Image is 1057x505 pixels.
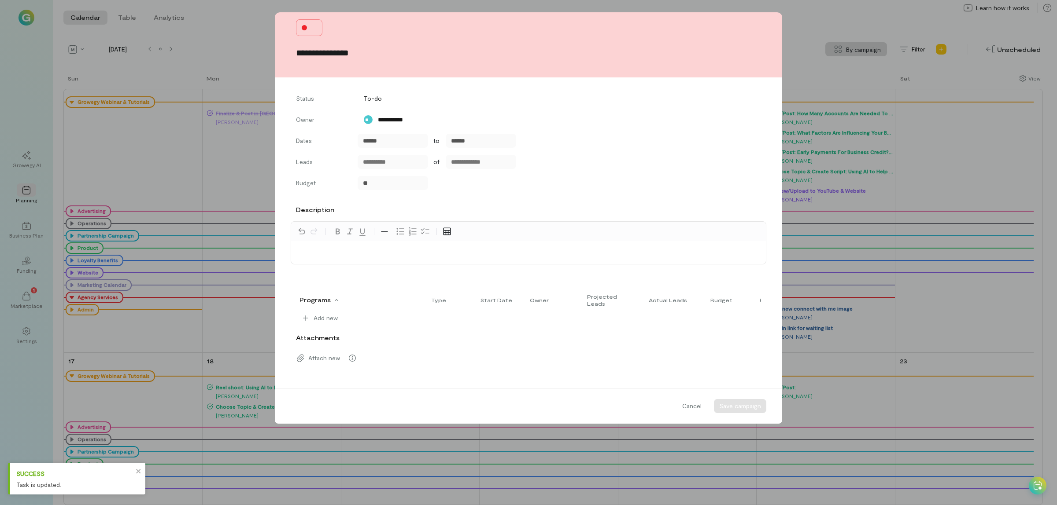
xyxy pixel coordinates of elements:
label: Dates [296,136,349,145]
button: Save campaign [714,399,766,413]
span: Attach new [308,354,340,362]
div: Toggle SortBy [760,296,791,304]
div: Success [16,469,133,478]
div: Toggle SortBy [587,293,636,307]
span: Add new [314,314,338,322]
span: Actual leads [649,296,687,304]
label: Status [296,94,349,106]
div: Task is updated. [16,480,133,489]
div: Toggle SortBy [710,296,736,304]
div: Toggle SortBy [649,296,691,304]
span: Budget [710,296,732,304]
span: to [433,136,440,145]
button: close [136,466,142,476]
span: Cancel [682,402,702,410]
label: Budget [296,179,349,190]
label: Leads [296,157,349,169]
div: Toggle SortBy [299,296,338,304]
label: Attachments [296,333,340,342]
span: Save campaign [719,402,761,410]
span: Owner [530,296,549,304]
div: Attach new [291,349,766,367]
div: Toggle SortBy [530,296,553,304]
div: Toggle SortBy [480,296,516,304]
span: End date [760,296,787,304]
label: Owner [296,115,349,127]
span: of [433,157,440,166]
div: Toggle SortBy [431,296,450,304]
span: Type [431,296,446,304]
div: editable markdown [291,241,766,264]
span: Start date [480,296,512,304]
label: Description [296,205,334,214]
span: Projected leads [587,293,632,307]
span: Programs [299,296,331,304]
